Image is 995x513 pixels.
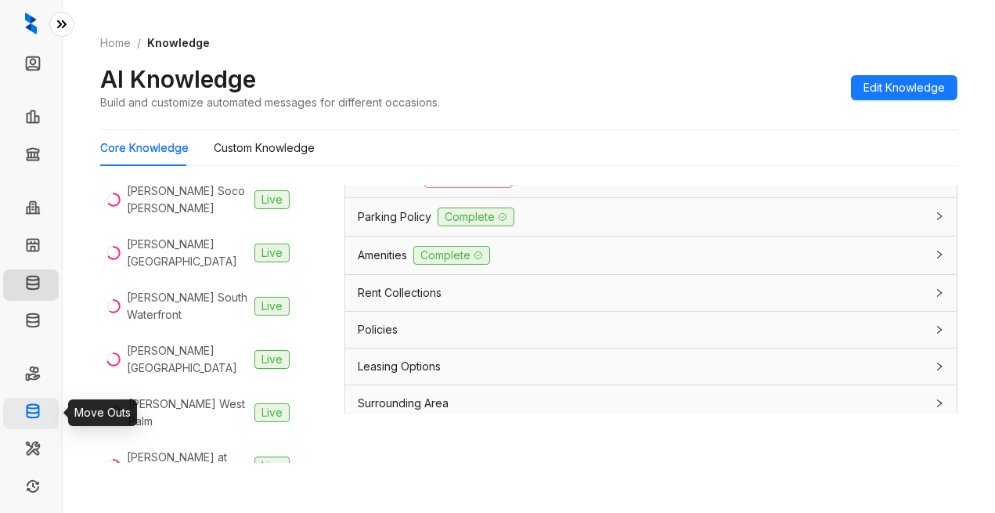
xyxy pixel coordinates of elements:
[3,360,59,392] li: Rent Collections
[254,297,290,316] span: Live
[438,208,514,226] span: Complete
[214,139,315,157] div: Custom Knowledge
[3,473,59,504] li: Renewals
[254,244,290,262] span: Live
[358,358,441,375] span: Leasing Options
[358,395,449,412] span: Surrounding Area
[100,94,440,110] div: Build and customize automated messages for different occasions.
[25,13,37,34] img: logo
[413,246,490,265] span: Complete
[254,350,290,369] span: Live
[3,232,59,263] li: Units
[345,198,957,236] div: Parking PolicyComplete
[358,247,407,264] span: Amenities
[3,435,59,467] li: Maintenance
[3,141,59,172] li: Collections
[254,457,290,475] span: Live
[935,362,944,371] span: collapsed
[358,321,398,338] span: Policies
[3,103,59,135] li: Leasing
[127,236,248,270] div: [PERSON_NAME] [GEOGRAPHIC_DATA]
[254,403,290,422] span: Live
[935,250,944,259] span: collapsed
[345,385,957,421] div: Surrounding Area
[128,396,248,430] div: [PERSON_NAME] West Palm
[345,275,957,311] div: Rent Collections
[345,349,957,385] div: Leasing Options
[3,307,59,338] li: Knowledge Base
[254,190,290,209] span: Live
[935,399,944,408] span: collapsed
[345,237,957,274] div: AmenitiesComplete
[147,36,210,49] span: Knowledge
[100,64,256,94] h2: AI Knowledge
[935,325,944,334] span: collapsed
[345,312,957,348] div: Policies
[3,269,59,301] li: Knowledge
[863,79,945,96] span: Edit Knowledge
[358,208,431,226] span: Parking Policy
[851,75,957,100] button: Edit Knowledge
[127,342,248,377] div: [PERSON_NAME] [GEOGRAPHIC_DATA]
[3,398,59,429] li: Move Outs
[935,288,944,298] span: collapsed
[358,284,442,302] span: Rent Collections
[97,34,134,52] a: Home
[3,194,59,226] li: Communities
[127,449,248,483] div: [PERSON_NAME] at [GEOGRAPHIC_DATA]
[3,50,59,81] li: Leads
[127,182,248,217] div: [PERSON_NAME] Soco [PERSON_NAME]
[127,289,248,323] div: [PERSON_NAME] South Waterfront
[100,139,189,157] div: Core Knowledge
[137,34,141,52] li: /
[935,211,944,221] span: collapsed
